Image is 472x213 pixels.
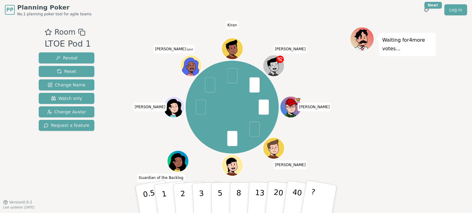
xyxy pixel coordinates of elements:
[5,3,92,17] a: PPPlanning PokerNo.1 planning poker tool for agile teams
[39,52,94,63] button: Reveal
[48,82,85,88] span: Change Name
[9,200,32,205] span: Version 0.9.2
[56,55,77,61] span: Reveal
[137,174,185,182] span: Click to change your name
[133,103,167,111] span: Click to change your name
[57,68,76,74] span: Reset
[39,120,94,131] button: Request a feature
[39,79,94,90] button: Change Name
[3,200,32,205] button: Version0.9.2
[45,27,52,38] button: Add as favourite
[421,4,432,15] button: New!
[39,93,94,104] button: Watch only
[17,3,92,12] span: Planning Poker
[181,56,201,76] button: Click to change your avatar
[39,66,94,77] button: Reset
[51,95,82,101] span: Watch only
[273,45,307,53] span: Click to change your name
[45,38,91,50] div: LTOE Pod 1
[382,36,433,53] p: Waiting for 4 more votes...
[186,48,193,51] span: (you)
[54,27,75,38] span: Room
[44,122,89,128] span: Request a feature
[444,4,467,15] a: Log in
[226,21,238,29] span: Click to change your name
[39,106,94,117] button: Change Avatar
[297,103,331,111] span: Click to change your name
[424,2,442,9] div: New!
[3,206,34,209] span: Last updated: [DATE]
[154,45,195,53] span: Click to change your name
[47,109,86,115] span: Change Avatar
[6,6,13,13] span: PP
[273,161,307,169] span: Click to change your name
[295,97,301,102] span: Jim is the host
[17,12,92,17] span: No.1 planning poker tool for agile teams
